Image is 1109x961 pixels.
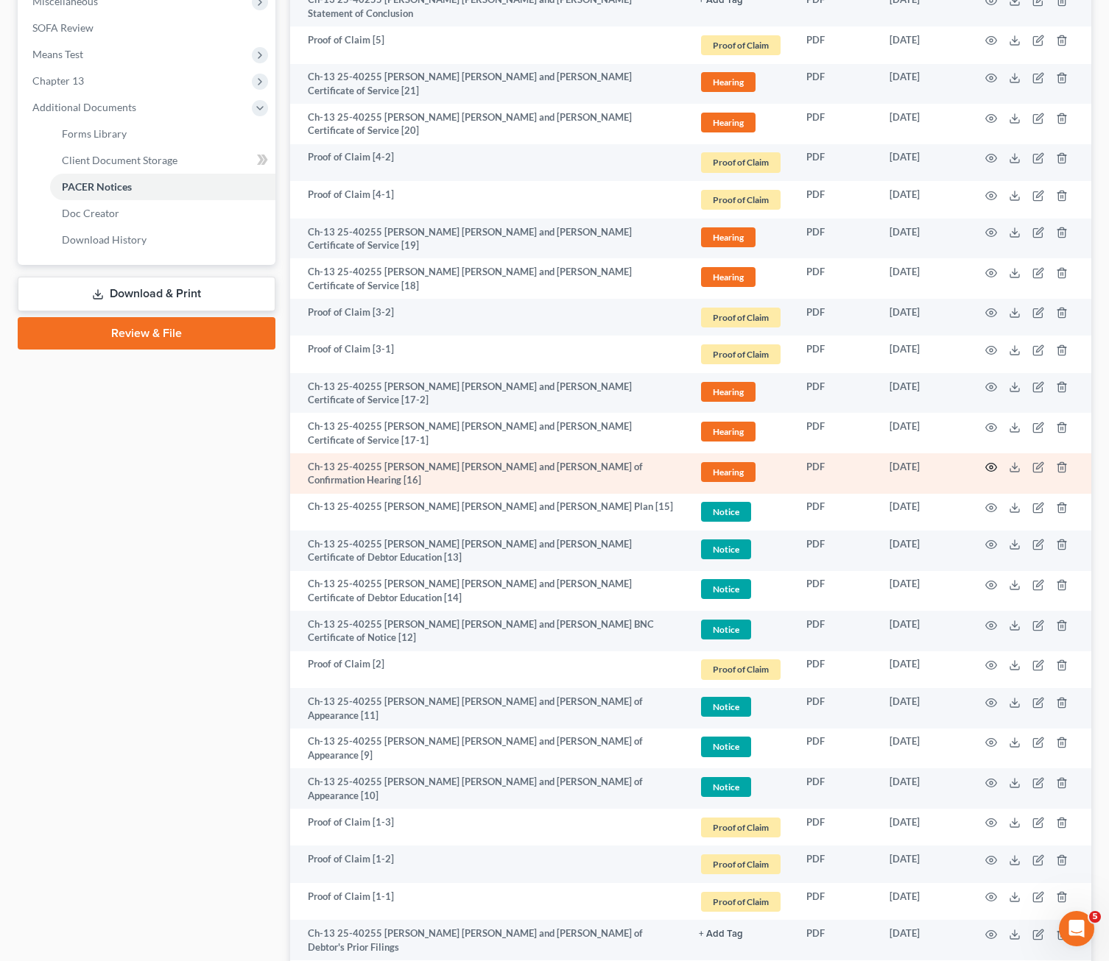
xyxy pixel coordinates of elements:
td: Proof of Claim [2] [290,651,688,689]
td: PDF [795,768,878,809]
a: Download & Print [18,277,275,311]
td: [DATE] [878,373,968,414]
span: Client Document Storage [62,154,177,166]
a: Notice [699,734,783,759]
span: Hearing [701,462,756,482]
span: Forms Library [62,127,127,140]
a: Hearing [699,265,783,289]
td: PDF [795,920,878,960]
td: [DATE] [878,920,968,960]
span: Proof of Claim [701,152,781,172]
span: Chapter 13 [32,74,84,87]
a: Proof of Claim [699,890,783,914]
a: SOFA Review [21,15,275,41]
td: PDF [795,453,878,494]
a: Download History [50,227,275,253]
span: Hearing [701,422,756,442]
a: Hearing [699,380,783,404]
td: [DATE] [878,571,968,611]
td: [DATE] [878,883,968,921]
span: Hearing [701,72,756,92]
span: Proof of Claim [701,659,781,679]
a: PACER Notices [50,174,275,200]
a: Proof of Claim [699,188,783,212]
span: Notice [701,737,751,756]
a: Proof of Claim [699,852,783,876]
span: Proof of Claim [701,892,781,912]
span: Means Test [32,48,83,60]
td: [DATE] [878,299,968,336]
span: Notice [701,697,751,717]
td: [DATE] [878,219,968,259]
span: Notice [701,579,751,599]
td: Ch-13 25-40255 [PERSON_NAME] [PERSON_NAME] and [PERSON_NAME] of Debtor's Prior Filings [290,920,688,960]
td: [DATE] [878,531,968,571]
td: PDF [795,571,878,611]
td: Proof of Claim [4-1] [290,181,688,219]
td: PDF [795,809,878,846]
td: [DATE] [878,144,968,182]
span: Proof of Claim [701,818,781,837]
a: Notice [699,577,783,601]
a: Notice [699,775,783,799]
iframe: Intercom live chat [1059,911,1094,946]
td: PDF [795,219,878,259]
td: Ch-13 25-40255 [PERSON_NAME] [PERSON_NAME] and [PERSON_NAME] Certificate of Debtor Education [13] [290,531,688,571]
td: [DATE] [878,728,968,769]
td: PDF [795,258,878,299]
span: Hearing [701,113,756,132]
a: Notice [699,500,783,524]
td: PDF [795,64,878,104]
td: Ch-13 25-40255 [PERSON_NAME] [PERSON_NAME] and [PERSON_NAME] Certificate of Service [19] [290,219,688,259]
span: Hearing [701,267,756,287]
span: Notice [701,502,751,522]
td: PDF [795,336,878,373]
td: Ch-13 25-40255 [PERSON_NAME] [PERSON_NAME] and [PERSON_NAME] Certificate of Debtor Education [14] [290,571,688,611]
span: Hearing [701,382,756,402]
a: Notice [699,617,783,642]
td: PDF [795,413,878,453]
span: Download History [62,233,147,246]
td: [DATE] [878,611,968,651]
td: [DATE] [878,64,968,104]
a: Proof of Claim [699,150,783,174]
a: Notice [699,537,783,561]
td: Proof of Claim [3-2] [290,299,688,336]
td: PDF [795,299,878,336]
td: [DATE] [878,26,968,64]
span: Proof of Claim [701,190,781,210]
a: Hearing [699,419,783,444]
td: [DATE] [878,494,968,531]
td: Ch-13 25-40255 [PERSON_NAME] [PERSON_NAME] and [PERSON_NAME] of Confirmation Hearing [16] [290,453,688,494]
td: PDF [795,104,878,144]
td: PDF [795,144,878,182]
span: Additional Documents [32,101,136,113]
td: Ch-13 25-40255 [PERSON_NAME] [PERSON_NAME] and [PERSON_NAME] Certificate of Service [17-1] [290,413,688,453]
td: PDF [795,494,878,531]
td: [DATE] [878,453,968,494]
td: Ch-13 25-40255 [PERSON_NAME] [PERSON_NAME] and [PERSON_NAME] of Appearance [9] [290,728,688,769]
span: Doc Creator [62,207,119,219]
td: PDF [795,728,878,769]
span: Hearing [701,227,756,247]
td: [DATE] [878,809,968,846]
td: [DATE] [878,258,968,299]
td: Ch-13 25-40255 [PERSON_NAME] [PERSON_NAME] and [PERSON_NAME] Certificate of Service [18] [290,258,688,299]
td: Proof of Claim [1-1] [290,883,688,921]
td: Ch-13 25-40255 [PERSON_NAME] [PERSON_NAME] and [PERSON_NAME] Certificate of Service [20] [290,104,688,144]
td: Proof of Claim [3-1] [290,336,688,373]
a: Proof of Claim [699,657,783,681]
td: PDF [795,531,878,571]
a: Hearing [699,225,783,249]
td: [DATE] [878,768,968,809]
a: Proof of Claim [699,342,783,366]
td: [DATE] [878,104,968,144]
td: Ch-13 25-40255 [PERSON_NAME] [PERSON_NAME] and [PERSON_NAME] of Appearance [10] [290,768,688,809]
span: Proof of Claim [701,854,781,874]
a: Review & File [18,317,275,350]
a: Client Document Storage [50,147,275,174]
td: [DATE] [878,413,968,453]
td: Proof of Claim [1-2] [290,845,688,883]
span: Notice [701,620,751,639]
td: [DATE] [878,181,968,219]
